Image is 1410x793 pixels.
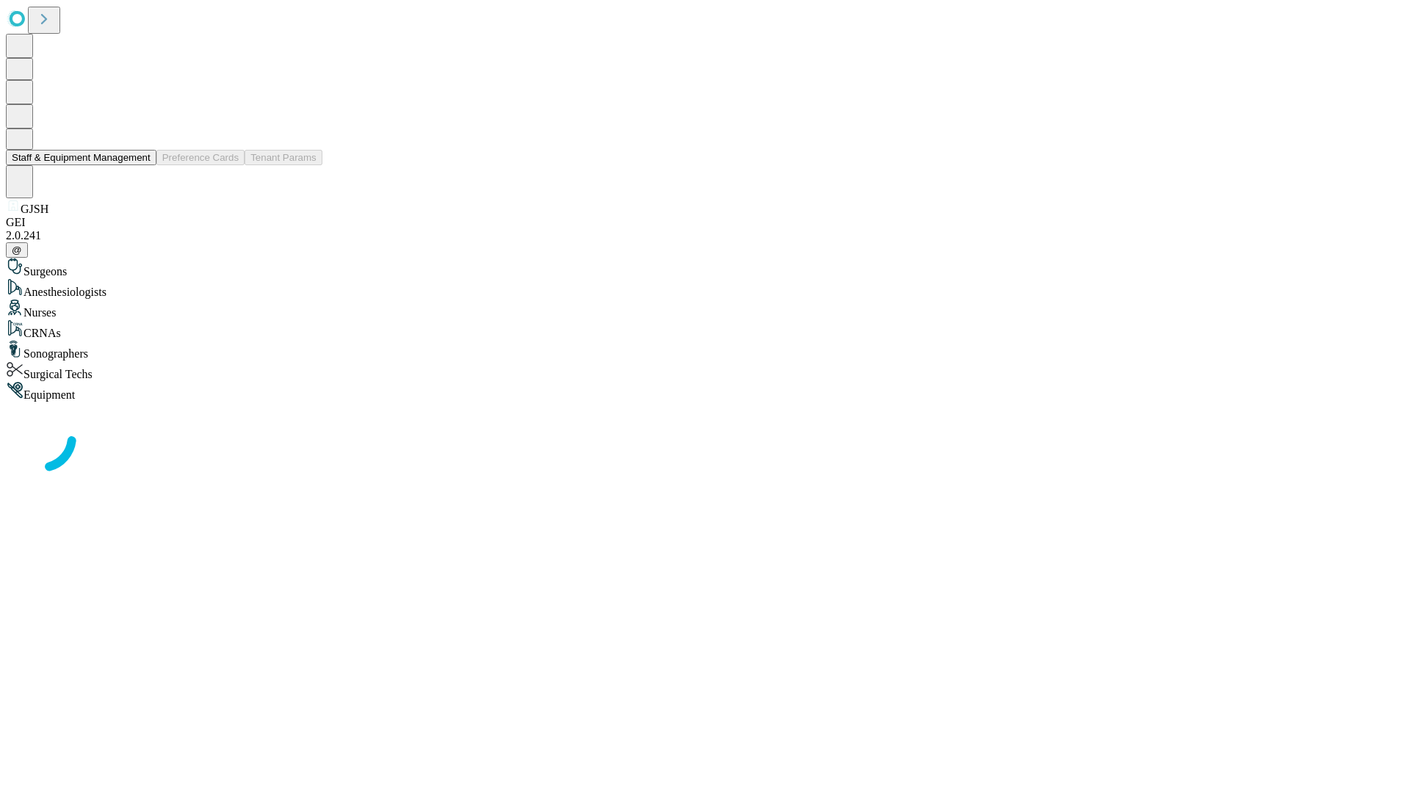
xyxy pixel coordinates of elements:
[6,278,1404,299] div: Anesthesiologists
[6,150,156,165] button: Staff & Equipment Management
[6,229,1404,242] div: 2.0.241
[6,340,1404,361] div: Sonographers
[12,245,22,256] span: @
[6,258,1404,278] div: Surgeons
[6,361,1404,381] div: Surgical Techs
[6,299,1404,319] div: Nurses
[156,150,245,165] button: Preference Cards
[6,319,1404,340] div: CRNAs
[6,242,28,258] button: @
[6,216,1404,229] div: GEI
[6,381,1404,402] div: Equipment
[245,150,322,165] button: Tenant Params
[21,203,48,215] span: GJSH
